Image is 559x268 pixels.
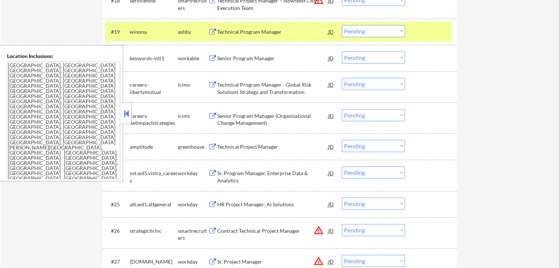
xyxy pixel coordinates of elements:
div: att.wd1.attgeneral [130,201,178,208]
button: warning_amber [313,256,324,266]
div: JD [327,51,335,65]
div: #27 [111,258,124,265]
div: Sr. Program Manager, Enterprise Data & Analytics [217,170,328,184]
div: workday [178,201,208,208]
div: careers-netimpactstrategies [130,112,178,127]
div: JD [327,25,335,38]
div: Sr. Project Manager [217,258,328,265]
div: keywords-intl1 [130,55,178,62]
div: [DOMAIN_NAME] [130,258,178,265]
div: #19 [111,28,124,36]
div: Technical Program Manager - Global Risk Solutions Strategy and Transformation [217,81,328,95]
div: Senior Program Manager (Organizational Change Management) [217,112,328,127]
div: winona [130,28,178,36]
div: JD [327,224,335,237]
div: strategichrinc [130,227,178,235]
div: HR Project Manager: AI Solutions [217,201,328,208]
div: icims [178,112,208,120]
div: vst.wd5.vistra_careers [130,170,178,184]
div: #26 [111,227,124,235]
div: Senior Program Manager [217,55,328,62]
div: Contract Technical Project Manager [217,227,328,235]
div: workday [178,170,208,177]
div: amplitude [130,143,178,151]
div: smartrecruiters [178,227,208,242]
div: Location Inclusions: [7,52,120,60]
div: Technical Project Manager [217,143,328,151]
div: JD [327,140,335,153]
div: icims [178,81,208,88]
div: workable [178,55,208,62]
div: careers-libertymutual [130,81,178,95]
div: greenhouse [178,143,208,151]
div: JD [327,255,335,268]
div: JD [327,109,335,122]
div: JD [327,198,335,211]
div: workday [178,258,208,265]
div: ashby [178,28,208,36]
div: Technical Program Manager [217,28,328,36]
div: JD [327,78,335,91]
div: #25 [111,201,124,208]
div: JD [327,166,335,180]
button: warning_amber [313,225,324,235]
